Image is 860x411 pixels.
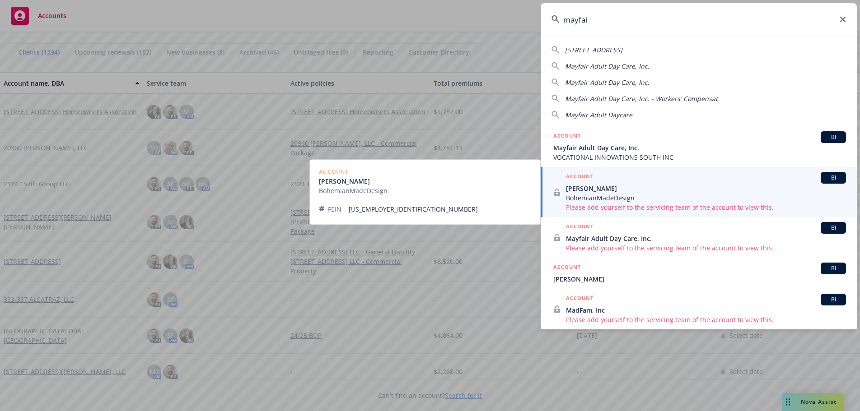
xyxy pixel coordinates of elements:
[824,133,842,141] span: BI
[541,126,857,167] a: ACCOUNTBIMayfair Adult Day Care, Inc.VOCATIONAL INNOVATIONS SOUTH INC
[824,296,842,304] span: BI
[566,243,846,253] span: Please add yourself to the servicing team of the account to view this.
[566,305,846,315] span: MadFam, Inc
[566,184,846,193] span: [PERSON_NAME]
[565,94,718,103] span: Mayfair Adult Day Care, Inc. - Workers' Compensat
[566,234,846,243] span: Mayfair Adult Day Care, Inc.
[565,46,622,54] span: [STREET_ADDRESS]
[566,172,594,183] h5: ACCOUNT
[553,274,846,284] span: [PERSON_NAME]
[824,174,842,182] span: BI
[565,111,632,119] span: Mayfair Adult Daycare
[566,315,846,324] span: Please add yourself to the servicing team of the account to view this.
[541,217,857,258] a: ACCOUNTBIMayfair Adult Day Care, Inc.Please add yourself to the servicing team of the account to ...
[824,264,842,272] span: BI
[824,224,842,232] span: BI
[541,258,857,289] a: ACCOUNTBI[PERSON_NAME]
[566,222,594,233] h5: ACCOUNT
[553,143,846,152] span: Mayfair Adult Day Care, Inc.
[566,193,846,203] span: BohemianMadeDesign
[565,78,650,87] span: Mayfair Adult Day Care, Inc.
[553,263,581,273] h5: ACCOUNT
[541,289,857,329] a: ACCOUNTBIMadFam, IncPlease add yourself to the servicing team of the account to view this.
[553,152,846,162] span: VOCATIONAL INNOVATIONS SOUTH INC
[566,294,594,305] h5: ACCOUNT
[566,203,846,212] span: Please add yourself to the servicing team of the account to view this.
[541,3,857,36] input: Search...
[553,131,581,142] h5: ACCOUNT
[541,167,857,217] a: ACCOUNTBI[PERSON_NAME]BohemianMadeDesignPlease add yourself to the servicing team of the account ...
[565,62,650,70] span: Mayfair Adult Day Care, Inc.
